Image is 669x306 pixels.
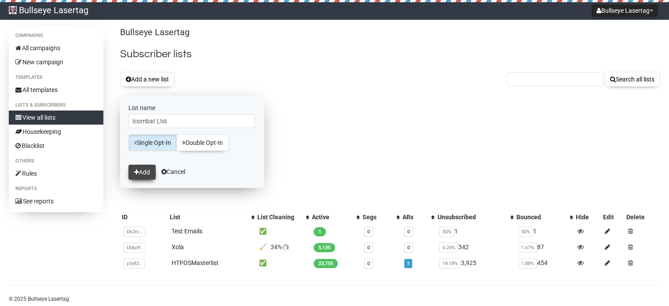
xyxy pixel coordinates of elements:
h2: Subscriber lists [120,46,660,62]
a: HTPOSMasterlist [172,259,219,266]
a: 0 [367,245,370,251]
a: Double Opt-In [176,134,229,151]
span: 14.18% [439,258,461,269]
span: 1 [314,227,326,236]
li: Campaigns [9,30,103,41]
button: Add [128,165,156,180]
td: ✅ [256,223,310,239]
div: Segs [362,213,392,221]
div: Bounced [516,213,565,221]
th: Segs: No sort applied, activate to apply an ascending sort [361,211,401,223]
div: Active [312,213,352,221]
span: 5,135 [314,243,335,252]
a: All campaigns [9,41,103,55]
th: ARs: No sort applied, activate to apply an ascending sort [401,211,435,223]
a: Single Opt-In [128,134,177,151]
a: Housekeeping [9,125,103,139]
a: Cancel [161,168,185,175]
div: Unsubscribed [437,213,506,221]
td: 🧹 34% [256,239,310,255]
td: 3,925 [435,255,515,271]
th: Active: No sort applied, activate to apply an ascending sort [310,211,361,223]
th: Hide: No sort applied, sorting is disabled [574,211,601,223]
a: Rules [9,166,103,181]
li: Lists & subscribers [9,100,103,111]
a: View all lists [9,111,103,125]
td: ✅ [256,255,310,271]
div: Edit [603,213,622,221]
input: The name of your new list [128,114,255,128]
th: Delete: No sort applied, sorting is disabled [625,211,660,223]
div: List Cleaning [257,213,301,221]
th: List Cleaning: No sort applied, activate to apply an ascending sort [256,211,310,223]
div: List [170,213,247,221]
li: Others [9,156,103,166]
div: Hide [576,213,600,221]
span: 1.67% [518,243,537,253]
a: Xola [172,243,184,251]
img: loader.gif [282,244,289,251]
td: 87 [515,239,574,255]
td: 1 [435,223,515,239]
div: Delete [626,213,658,221]
button: Add a new list [120,72,175,87]
th: List: No sort applied, activate to apply an ascending sort [168,211,256,223]
button: Search all lists [604,72,660,87]
span: Dk2rc.. [124,227,145,237]
img: 60.jpg [9,6,17,14]
th: ID: No sort applied, sorting is disabled [120,211,168,223]
th: Edit: No sort applied, sorting is disabled [601,211,624,223]
span: 50% [439,227,454,237]
label: List name [128,104,256,112]
a: 1 [407,261,409,266]
div: ARs [402,213,427,221]
td: 342 [435,239,515,255]
button: Bullseye Lasertag [592,4,658,17]
a: See reports [9,194,103,208]
span: y3y83.. [124,258,145,269]
a: New campaign [9,55,103,69]
a: Blacklist [9,139,103,153]
a: 0 [407,229,410,235]
th: Bounced: No sort applied, activate to apply an ascending sort [515,211,574,223]
th: Unsubscribed: No sort applied, activate to apply an ascending sort [435,211,515,223]
li: Templates [9,72,103,83]
li: Reports [9,184,103,194]
a: All templates [9,83,103,97]
span: 23,755 [314,259,338,268]
a: 0 [407,245,410,251]
span: Ubkp9.. [124,243,146,253]
td: 1 [515,223,574,239]
td: 454 [515,255,574,271]
span: 50% [518,227,533,237]
p: © 2025 Bullseye Lasertag [9,294,660,304]
a: Test Emails [172,228,202,235]
span: 6.24% [439,243,458,253]
p: Bullseye Lasertag [120,26,660,38]
span: 1.88% [518,258,537,269]
a: 0 [367,261,370,266]
div: ID [122,213,166,221]
a: 0 [367,229,370,235]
